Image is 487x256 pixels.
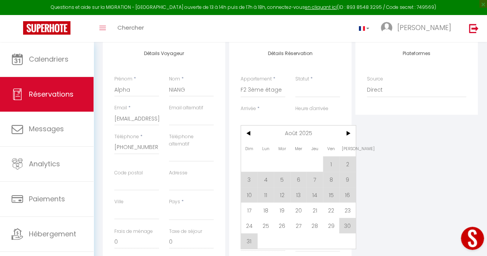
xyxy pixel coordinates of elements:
span: 12 [274,187,290,202]
span: 21 [306,202,323,218]
span: Ven [323,141,340,156]
span: 15 [323,187,340,202]
span: 9 [339,172,356,187]
label: Nom [169,75,180,83]
label: Arrivée [241,105,256,112]
span: Août 2025 [258,125,340,141]
span: Calendriers [29,54,69,64]
span: Hébergement [29,229,76,239]
span: 1 [323,156,340,172]
span: [PERSON_NAME] [339,141,356,156]
span: Messages [29,124,64,134]
a: ... [PERSON_NAME] [375,15,461,42]
h4: Plateformes [367,51,466,56]
span: 16 [339,187,356,202]
span: Analytics [29,159,60,169]
span: Dim [241,141,258,156]
iframe: LiveChat chat widget [455,224,487,256]
span: 13 [290,187,307,202]
img: Super Booking [23,21,70,35]
span: 26 [274,218,290,233]
span: Mar [274,141,290,156]
label: Code postal [114,169,143,177]
span: 27 [290,218,307,233]
span: 30 [339,218,356,233]
a: Chercher [112,15,150,42]
span: 4 [258,172,274,187]
span: 14 [306,187,323,202]
span: 31 [241,233,258,249]
img: logout [469,23,479,33]
span: 2 [339,156,356,172]
span: 20 [290,202,307,218]
label: Frais de ménage [114,228,153,235]
img: ... [381,22,392,33]
span: 24 [241,218,258,233]
span: 23 [339,202,356,218]
span: Lun [258,141,274,156]
label: Prénom [114,75,132,83]
span: 28 [306,218,323,233]
span: 11 [258,187,274,202]
span: 18 [258,202,274,218]
a: en cliquant ici [305,4,337,10]
span: 17 [241,202,258,218]
span: 7 [306,172,323,187]
span: Mer [290,141,307,156]
h4: Détails Voyageur [114,51,214,56]
label: Statut [295,75,309,83]
span: Chercher [117,23,144,32]
label: Téléphone [114,133,139,141]
label: Téléphone alternatif [169,133,214,148]
span: < [241,125,258,141]
span: 10 [241,187,258,202]
label: Email alternatif [169,104,203,112]
label: Pays [169,198,180,206]
span: 5 [274,172,290,187]
span: 22 [323,202,340,218]
span: > [339,125,356,141]
h4: Détails Réservation [241,51,340,56]
span: 25 [258,218,274,233]
label: Email [114,104,127,112]
span: 3 [241,172,258,187]
label: Source [367,75,383,83]
label: Taxe de séjour [169,228,202,235]
span: 19 [274,202,290,218]
span: Paiements [29,194,65,204]
span: 8 [323,172,340,187]
label: Heure d'arrivée [295,105,328,112]
span: 6 [290,172,307,187]
label: Adresse [169,169,187,177]
span: 29 [323,218,340,233]
span: [PERSON_NAME] [397,23,451,32]
label: Ville [114,198,124,206]
label: Appartement [241,75,272,83]
span: Jeu [306,141,323,156]
span: Réservations [29,89,74,99]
